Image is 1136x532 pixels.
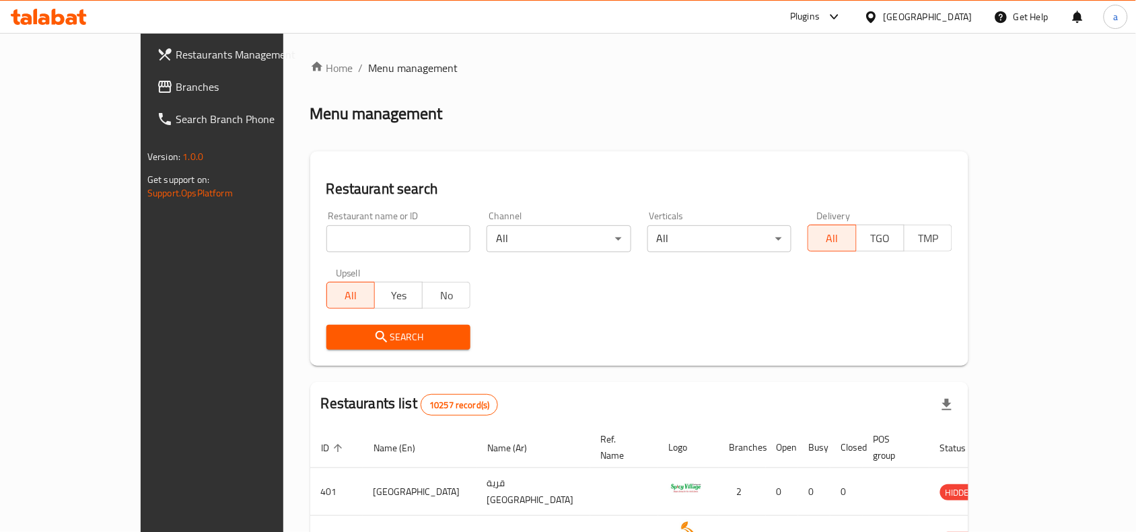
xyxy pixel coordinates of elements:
h2: Menu management [310,103,443,124]
span: Status [940,440,984,456]
span: Get support on: [147,171,209,188]
span: TGO [862,229,899,248]
span: No [428,286,465,305]
span: Menu management [369,60,458,76]
td: قرية [GEOGRAPHIC_DATA] [476,468,590,516]
td: 0 [830,468,863,516]
span: All [332,286,369,305]
th: Logo [658,427,719,468]
a: Restaurants Management [146,38,330,71]
div: All [487,225,631,252]
h2: Restaurant search [326,179,952,199]
span: Yes [380,286,417,305]
span: POS group [874,431,913,463]
span: Name (Ar) [487,440,544,456]
nav: breadcrumb [310,60,968,76]
label: Upsell [336,268,361,278]
button: TMP [904,225,952,252]
button: All [326,282,375,309]
div: Export file [931,389,963,421]
th: Open [766,427,798,468]
td: 2 [719,468,766,516]
th: Branches [719,427,766,468]
a: Search Branch Phone [146,103,330,135]
span: Name (En) [374,440,433,456]
span: Ref. Name [601,431,642,463]
span: HIDDEN [940,485,981,500]
button: Search [326,325,471,350]
span: Version: [147,148,180,165]
a: Support.OpsPlatform [147,184,233,202]
div: All [647,225,792,252]
button: No [422,282,470,309]
span: All [814,229,851,248]
a: Home [310,60,353,76]
td: [GEOGRAPHIC_DATA] [363,468,476,516]
span: a [1113,9,1118,24]
span: Search [337,329,460,346]
span: Restaurants Management [176,46,320,63]
span: Branches [176,79,320,95]
span: 1.0.0 [182,148,203,165]
span: Search Branch Phone [176,111,320,127]
div: Total records count [421,394,498,416]
img: Spicy Village [669,472,703,506]
div: [GEOGRAPHIC_DATA] [884,9,972,24]
td: 0 [766,468,798,516]
span: TMP [910,229,947,248]
div: Plugins [790,9,820,25]
td: 401 [310,468,363,516]
td: 0 [798,468,830,516]
th: Closed [830,427,863,468]
h2: Restaurants list [321,393,499,416]
button: TGO [856,225,904,252]
input: Search for restaurant name or ID.. [326,225,471,252]
li: / [359,60,363,76]
a: Branches [146,71,330,103]
span: 10257 record(s) [421,399,497,412]
th: Busy [798,427,830,468]
button: All [808,225,856,252]
span: ID [321,440,347,456]
label: Delivery [817,211,851,221]
button: Yes [374,282,423,309]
